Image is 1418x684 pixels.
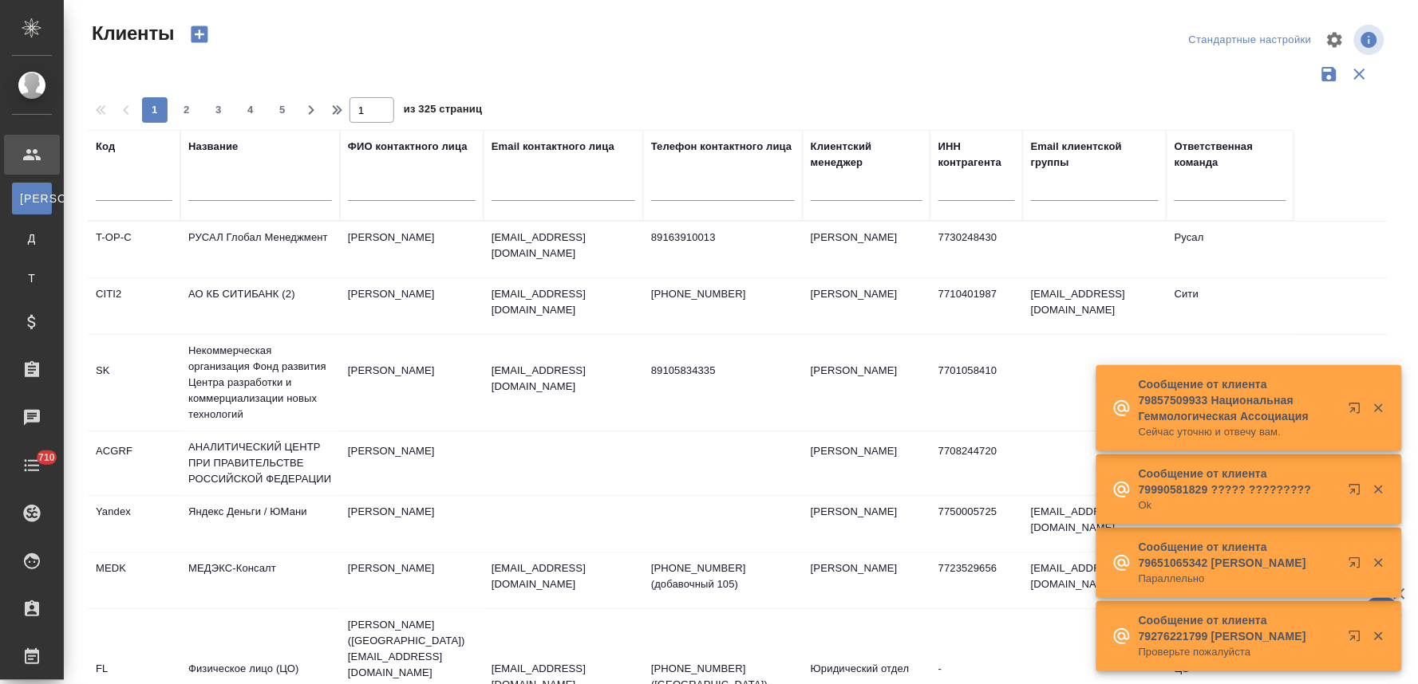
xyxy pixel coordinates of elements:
[1139,644,1338,660] p: Проверьте пожалуйста
[1031,139,1159,171] div: Email клиентской группы
[1023,496,1167,552] td: [EMAIL_ADDRESS][DOMAIN_NAME]
[651,286,795,302] p: [PHONE_NUMBER]
[1316,21,1354,59] span: Настроить таблицу
[811,139,922,171] div: Клиентский менеджер
[1023,552,1167,608] td: [EMAIL_ADDRESS][DOMAIN_NAME]
[238,102,263,118] span: 4
[20,270,44,286] span: Т
[930,552,1023,608] td: 7723529656
[270,97,295,123] button: 5
[1362,401,1395,415] button: Закрыть
[340,435,484,491] td: [PERSON_NAME]
[174,97,199,123] button: 2
[803,278,930,334] td: [PERSON_NAME]
[340,355,484,411] td: [PERSON_NAME]
[180,335,340,430] td: Некоммерческая организация Фонд развития Центра разработки и коммерциализации новых технологий
[1167,222,1294,277] td: Русал
[651,560,795,592] p: [PHONE_NUMBER] (добавочный 105)
[651,230,795,246] p: 89163910013
[12,222,52,254] a: Д
[1339,392,1377,430] button: Открыть в новой вкладке
[1339,547,1377,585] button: Открыть в новой вкладке
[1139,539,1338,571] p: Сообщение от клиента 79651065342 [PERSON_NAME]
[270,102,295,118] span: 5
[188,139,238,155] div: Название
[1314,59,1345,89] button: Сохранить фильтры
[651,363,795,379] p: 89105834335
[803,222,930,277] td: [PERSON_NAME]
[1167,278,1294,334] td: Сити
[88,222,180,277] td: T-OP-C
[88,552,180,608] td: MEDK
[4,446,60,485] a: 710
[174,102,199,118] span: 2
[1139,376,1338,424] p: Сообщение от клиента 79857509933 Национальная Геммологическая Ассоциация
[1139,612,1338,644] p: Сообщение от клиента 79276221799 [PERSON_NAME]
[12,183,52,214] a: [PERSON_NAME]
[1339,474,1377,512] button: Открыть в новой вкладке
[1167,355,1294,411] td: Технический
[1139,571,1338,587] p: Параллельно
[803,355,930,411] td: [PERSON_NAME]
[930,435,1023,491] td: 7708244720
[492,139,614,155] div: Email контактного лица
[1175,139,1286,171] div: Ответственная команда
[803,435,930,491] td: [PERSON_NAME]
[492,560,635,592] p: [EMAIL_ADDRESS][DOMAIN_NAME]
[12,262,52,294] a: Т
[340,222,484,277] td: [PERSON_NAME]
[1339,620,1377,658] button: Открыть в новой вкладке
[340,496,484,552] td: [PERSON_NAME]
[1139,424,1338,440] p: Сейчас уточню и отвечу вам.
[88,355,180,411] td: SK
[88,21,174,46] span: Клиенты
[1139,497,1338,513] p: Ok
[1354,25,1388,55] span: Посмотреть информацию
[1362,482,1395,497] button: Закрыть
[1345,59,1375,89] button: Сбросить фильтры
[930,496,1023,552] td: 7750005725
[404,100,482,123] span: из 325 страниц
[180,222,340,277] td: РУСАЛ Глобал Менеджмент
[1023,278,1167,334] td: [EMAIL_ADDRESS][DOMAIN_NAME]
[651,139,792,155] div: Телефон контактного лица
[20,191,44,206] span: [PERSON_NAME]
[180,552,340,608] td: МЕДЭКС-Консалт
[88,435,180,491] td: ACGRF
[1362,629,1395,643] button: Закрыть
[29,450,65,466] span: 710
[340,278,484,334] td: [PERSON_NAME]
[1362,556,1395,570] button: Закрыть
[492,286,635,318] p: [EMAIL_ADDRESS][DOMAIN_NAME]
[803,496,930,552] td: [PERSON_NAME]
[930,355,1023,411] td: 7701058410
[180,431,340,495] td: АНАЛИТИЧЕСКИЙ ЦЕНТР ПРИ ПРАВИТЕЛЬСТВЕ РОССИЙСКОЙ ФЕДЕРАЦИИ
[180,496,340,552] td: Яндекс Деньги / ЮМани
[340,552,484,608] td: [PERSON_NAME]
[1185,28,1316,53] div: split button
[492,363,635,395] p: [EMAIL_ADDRESS][DOMAIN_NAME]
[938,139,1015,171] div: ИНН контрагента
[88,496,180,552] td: Yandex
[180,278,340,334] td: АО КБ СИТИБАНК (2)
[238,97,263,123] button: 4
[1139,466,1338,497] p: Сообщение от клиента 79990581829 ????? ?????????
[930,222,1023,277] td: 7730248430
[803,552,930,608] td: [PERSON_NAME]
[348,139,468,155] div: ФИО контактного лица
[930,278,1023,334] td: 7710401987
[88,278,180,334] td: CITI2
[492,230,635,261] p: [EMAIL_ADDRESS][DOMAIN_NAME]
[206,102,231,118] span: 3
[206,97,231,123] button: 3
[180,21,219,48] button: Создать
[20,230,44,246] span: Д
[96,139,115,155] div: Код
